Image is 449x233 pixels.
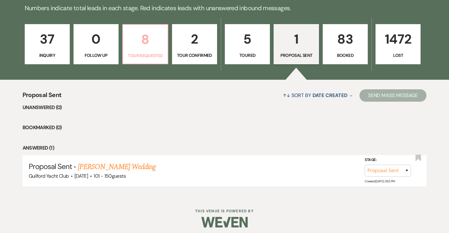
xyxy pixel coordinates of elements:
[122,24,168,64] a: 8Tour Requested
[280,87,355,104] button: Sort By Date Created
[274,24,319,64] a: 1Proposal Sent
[365,157,411,163] label: Stage:
[359,89,427,102] button: Send Mass Message
[29,173,69,179] span: Guilford Yacht Club
[74,173,88,179] span: [DATE]
[78,29,115,49] p: 0
[313,92,347,99] span: Date Created
[2,3,447,13] p: Numbers indicate total leads in each stage. Red indicates leads with unanswered inbound messages.
[327,29,364,49] p: 83
[23,104,427,112] li: Unanswered (0)
[29,29,66,49] p: 37
[323,24,368,64] a: 83Booked
[229,52,266,59] p: Toured
[201,211,248,233] img: Weven Logo
[225,24,270,64] a: 5Toured
[172,24,217,64] a: 2Tour Confirmed
[176,29,213,49] p: 2
[380,52,417,59] p: Lost
[376,24,421,64] a: 1472Lost
[380,29,417,49] p: 1472
[29,52,66,59] p: Inquiry
[73,24,119,64] a: 0Follow Up
[23,144,427,152] li: Answered (1)
[365,179,395,183] span: Created: [DATE] 3:55 PM
[23,90,62,104] span: Proposal Sent
[78,52,115,59] p: Follow Up
[127,29,164,50] p: 8
[229,29,266,49] p: 5
[78,161,156,172] a: [PERSON_NAME] Wedding
[327,52,364,59] p: Booked
[94,173,125,179] span: 101 - 150 guests
[176,52,213,59] p: Tour Confirmed
[278,52,315,59] p: Proposal Sent
[283,92,290,99] span: ↑↓
[127,52,164,59] p: Tour Requested
[278,29,315,49] p: 1
[29,162,72,171] span: Proposal Sent
[23,124,427,132] li: Bookmarked (0)
[25,24,70,64] a: 37Inquiry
